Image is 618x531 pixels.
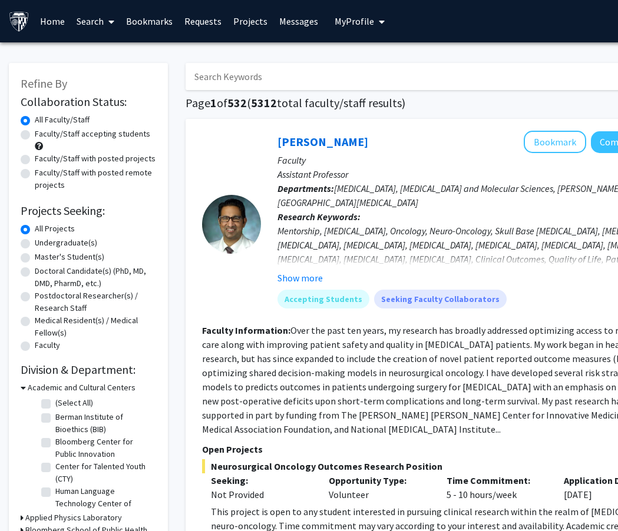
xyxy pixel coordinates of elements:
[329,473,429,487] p: Opportunity Type:
[211,473,311,487] p: Seeking:
[35,265,156,290] label: Doctoral Candidate(s) (PhD, MD, DMD, PharmD, etc.)
[28,381,136,394] h3: Academic and Cultural Centers
[277,271,323,285] button: Show more
[55,485,153,522] label: Human Language Technology Center of Excellence (HLTCOE)
[35,339,60,351] label: Faculty
[211,487,311,502] div: Not Provided
[35,167,156,191] label: Faculty/Staff with posted remote projects
[71,1,120,42] a: Search
[55,460,153,485] label: Center for Talented Youth (CTY)
[277,182,334,194] b: Departments:
[55,397,93,409] label: (Select All)
[210,95,217,110] span: 1
[273,1,324,42] a: Messages
[524,131,586,153] button: Add Raj Mukherjee to Bookmarks
[55,436,153,460] label: Bloomberg Center for Public Innovation
[9,11,29,32] img: Johns Hopkins University Logo
[447,473,547,487] p: Time Commitment:
[438,473,556,502] div: 5 - 10 hours/week
[227,95,247,110] span: 532
[35,237,97,249] label: Undergraduate(s)
[55,411,153,436] label: Berman Institute of Bioethics (BIB)
[277,134,368,149] a: [PERSON_NAME]
[277,290,369,308] mat-chip: Accepting Students
[120,1,179,42] a: Bookmarks
[335,15,374,27] span: My Profile
[227,1,273,42] a: Projects
[21,204,156,218] h2: Projects Seeking:
[35,290,156,314] label: Postdoctoral Researcher(s) / Research Staff
[374,290,507,308] mat-chip: Seeking Faculty Collaborators
[21,363,156,377] h2: Division & Department:
[202,324,290,336] b: Faculty Information:
[35,223,75,235] label: All Projects
[9,478,50,522] iframe: Chat
[35,114,90,126] label: All Faculty/Staff
[35,314,156,339] label: Medical Resident(s) / Medical Fellow(s)
[35,251,104,263] label: Master's Student(s)
[34,1,71,42] a: Home
[277,211,361,223] b: Research Keywords:
[21,76,67,91] span: Refine By
[251,95,277,110] span: 5312
[320,473,438,502] div: Volunteer
[35,128,150,140] label: Faculty/Staff accepting students
[35,152,156,165] label: Faculty/Staff with posted projects
[21,95,156,109] h2: Collaboration Status:
[179,1,227,42] a: Requests
[25,512,122,524] h3: Applied Physics Laboratory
